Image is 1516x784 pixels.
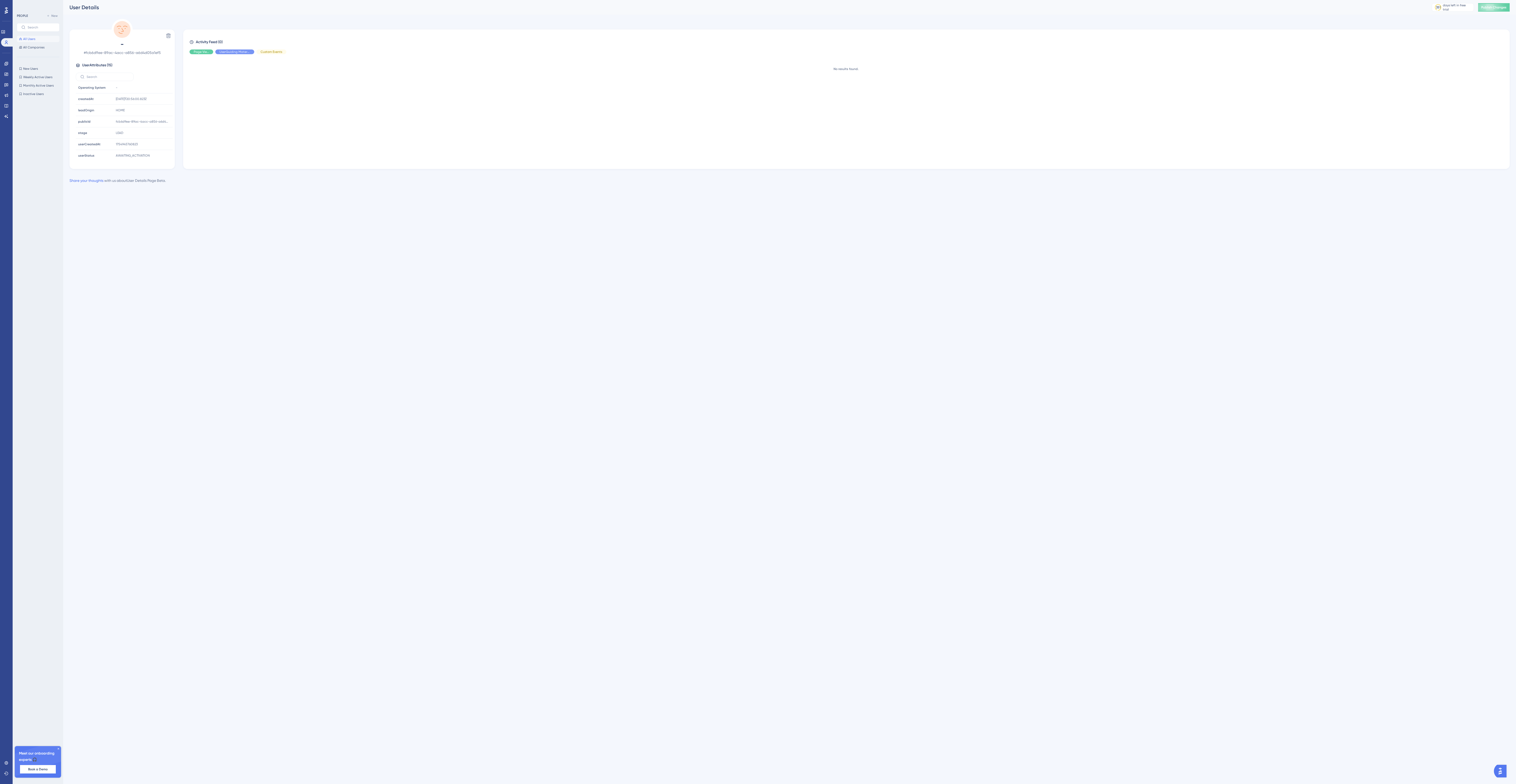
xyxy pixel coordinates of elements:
[17,36,59,42] button: All Users
[78,131,87,135] span: stage
[17,14,28,18] div: PEOPLE
[17,66,59,72] button: New Users
[116,142,138,146] span: 1754945760823
[45,13,59,19] button: New
[28,767,48,771] span: Book a Demo
[76,40,168,48] span: -
[23,45,44,49] span: All Companies
[78,86,106,90] span: Operating System
[69,178,103,183] a: Share your thoughts
[87,75,129,79] input: Search
[189,67,1502,71] div: No results found.
[17,44,59,51] button: All Companies
[116,97,147,101] span: [DATE]T20:56:00.823Z
[78,142,101,146] span: userCreatedAt
[17,82,59,89] button: Monthly Active Users
[1481,5,1507,9] span: Publish Changes
[23,92,44,96] span: Inactive Users
[17,74,59,80] button: Weekly Active Users
[261,50,282,54] span: Custom Events
[116,108,125,112] span: HOME
[28,26,55,29] input: Search
[19,750,57,763] span: Meet our onboarding experts 🎧
[78,97,94,101] span: createdAt
[1443,3,1472,12] div: days left in free trial
[23,75,52,79] span: Weekly Active Users
[116,86,117,90] span: -
[196,39,223,45] span: Activity Feed (0)
[78,153,94,158] span: userStatus
[51,14,58,18] span: New
[78,119,91,124] span: publicId
[17,91,59,97] button: Inactive Users
[116,131,123,135] span: LEAD
[82,62,112,68] span: User Attributes ( 15 )
[23,67,38,71] span: New Users
[69,4,1419,11] div: User Details
[78,108,94,112] span: leadOrigin
[23,37,35,41] span: All Users
[116,119,168,124] span: fcb6d9ee-89ac-4acc-a856-a6d4d05a1ef5
[220,50,250,54] span: UserGuiding Material
[69,177,166,184] div: with us about User Details Page Beta .
[1478,3,1510,12] button: Publish Changes
[116,153,150,158] span: AWAITING_ACTIVATION
[20,765,56,773] button: Book a Demo
[23,83,54,88] span: Monthly Active Users
[76,49,168,56] span: # fcb6d9ee-89ac-4acc-a856-a6d4d05a1ef5
[194,50,209,54] span: Page View
[1494,763,1510,779] iframe: UserGuiding AI Assistant Launcher
[1436,5,1440,9] div: 351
